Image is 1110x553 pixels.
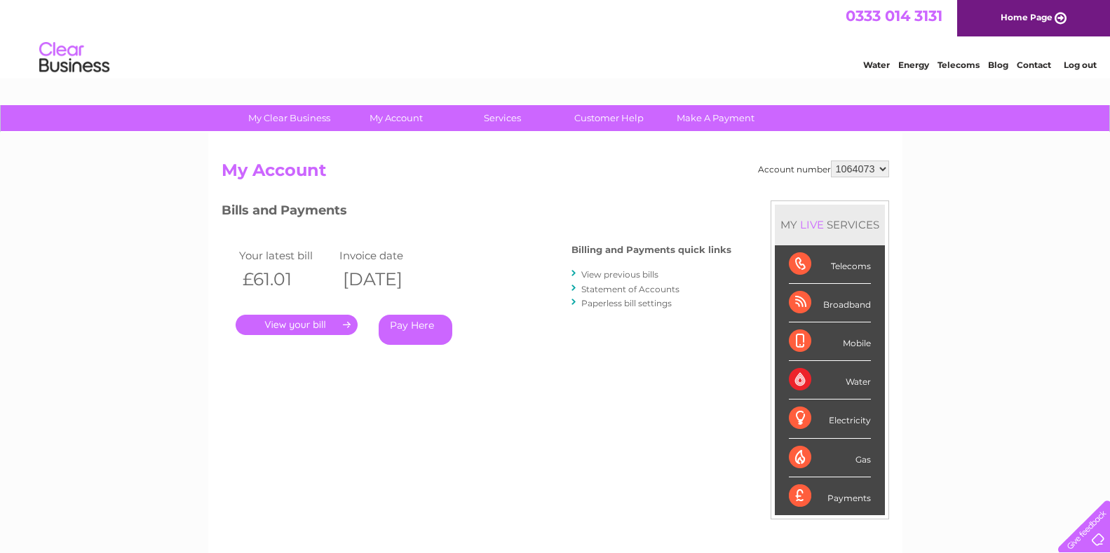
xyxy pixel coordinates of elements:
[231,105,347,131] a: My Clear Business
[789,400,871,438] div: Electricity
[236,315,358,335] a: .
[758,161,889,177] div: Account number
[236,246,337,265] td: Your latest bill
[224,8,887,68] div: Clear Business is a trading name of Verastar Limited (registered in [GEOGRAPHIC_DATA] No. 3667643...
[581,269,658,280] a: View previous bills
[571,245,731,255] h4: Billing and Payments quick links
[789,245,871,284] div: Telecoms
[581,298,672,308] a: Paperless bill settings
[336,265,437,294] th: [DATE]
[379,315,452,345] a: Pay Here
[445,105,560,131] a: Services
[658,105,773,131] a: Make A Payment
[336,246,437,265] td: Invoice date
[581,284,679,294] a: Statement of Accounts
[775,205,885,245] div: MY SERVICES
[1017,60,1051,70] a: Contact
[338,105,454,131] a: My Account
[898,60,929,70] a: Energy
[789,439,871,477] div: Gas
[39,36,110,79] img: logo.png
[222,161,889,187] h2: My Account
[789,361,871,400] div: Water
[236,265,337,294] th: £61.01
[846,7,942,25] a: 0333 014 3131
[797,218,827,231] div: LIVE
[222,200,731,225] h3: Bills and Payments
[988,60,1008,70] a: Blog
[789,477,871,515] div: Payments
[1064,60,1097,70] a: Log out
[551,105,667,131] a: Customer Help
[938,60,980,70] a: Telecoms
[863,60,890,70] a: Water
[789,284,871,322] div: Broadband
[789,322,871,361] div: Mobile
